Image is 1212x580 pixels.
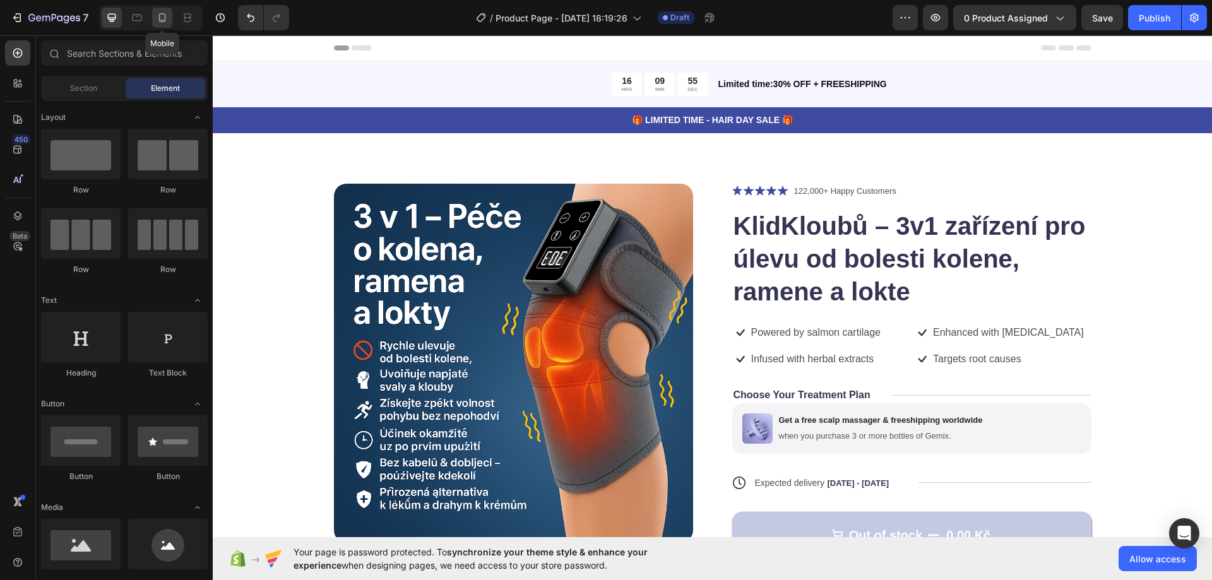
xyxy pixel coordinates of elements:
iframe: Design area [213,35,1212,537]
div: Row [41,184,121,196]
input: Search Sections & Elements [41,40,208,66]
p: HRS [409,51,420,57]
div: Beta [9,231,30,241]
p: MIN [442,51,452,57]
p: SEC [475,51,485,57]
span: Allow access [1129,552,1186,565]
p: 7 [83,10,88,25]
div: 09 [442,40,452,51]
span: 0 product assigned [964,11,1048,25]
span: / [490,11,493,25]
button: 0 product assigned [953,5,1076,30]
p: when you purchase 3 or more bottles of Gemix. [566,396,770,406]
div: Publish [1139,11,1170,25]
img: gempages_432750572815254551-0d41f634-7d11-4d13-8663-83420929b25e.png [530,378,560,408]
div: Row [128,264,208,275]
span: Toggle open [187,107,208,127]
button: Allow access [1119,546,1197,571]
span: Section [70,83,97,94]
p: Infused with herbal extracts [538,317,662,331]
span: Element [151,83,180,94]
div: Text Block [128,367,208,379]
button: 7 [5,5,94,30]
p: Powered by salmon cartilage [538,291,668,304]
span: Media [41,502,63,513]
p: 🎁 LIMITED TIME - HAIR DAY SALE 🎁 [1,78,998,92]
div: Row [128,184,208,196]
p: Choose Your Treatment Plan [521,353,658,367]
div: Button [128,471,208,482]
span: Expected delivery [542,442,612,453]
span: Layout [41,112,66,123]
div: 0,00 Kč [732,490,779,509]
span: Toggle open [187,290,208,311]
span: [DATE] - [DATE] [614,443,676,453]
span: Button [41,398,64,410]
div: Undo/Redo [238,5,289,30]
button: Save [1081,5,1123,30]
div: Out of stock [636,492,710,508]
div: 16 [409,40,420,51]
p: Targets root causes [720,317,809,331]
span: synchronize your theme style & enhance your experience [294,547,648,571]
div: 55 [475,40,485,51]
div: Open Intercom Messenger [1169,518,1199,548]
p: 122,000+ Happy Customers [581,150,684,162]
span: Toggle open [187,497,208,518]
div: Row [41,264,121,275]
span: Toggle open [187,394,208,414]
div: Button [41,471,121,482]
span: Text [41,295,57,306]
span: Save [1092,13,1113,23]
span: Your page is password protected. To when designing pages, we need access to your store password. [294,545,697,572]
div: Heading [41,367,121,379]
span: Product Page - [DATE] 18:19:26 [496,11,627,25]
div: 450 [12,134,30,145]
span: Draft [670,12,689,23]
h1: KlidKloubů – 3v1 zařízení pro úlevu od bolesti kolene, ramene a lokte [520,173,879,274]
button: Out of stock [520,476,879,523]
p: Limited time:30% OFF + FREESHIPPING [506,42,877,56]
button: Publish [1128,5,1181,30]
p: Enhanced with [MEDICAL_DATA] [720,291,871,304]
p: Get a free scalp massager & freeshipping worldwide [566,380,770,391]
